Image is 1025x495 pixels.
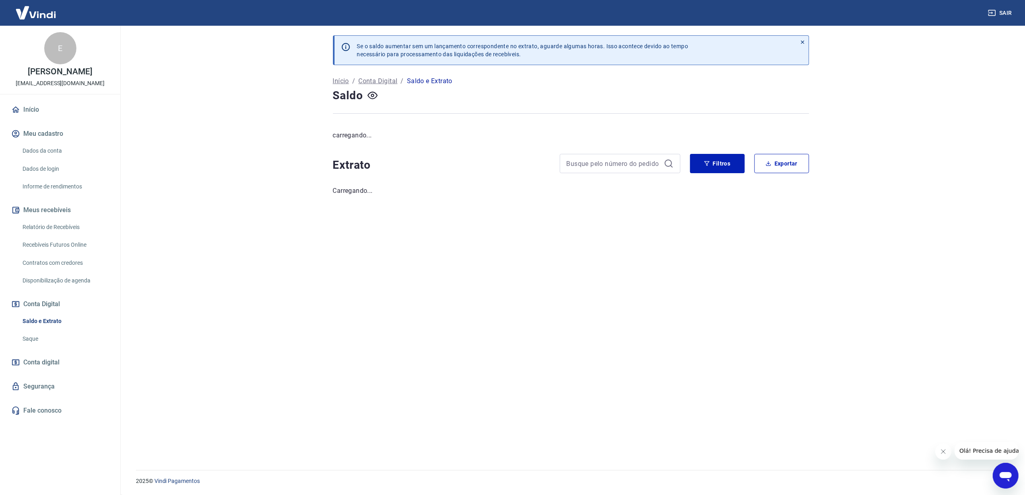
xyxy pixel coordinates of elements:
a: Conta Digital [358,76,397,86]
a: Vindi Pagamentos [154,478,200,484]
iframe: Botão para abrir a janela de mensagens [993,463,1019,489]
iframe: Mensagem da empresa [955,442,1019,460]
img: Vindi [10,0,62,25]
a: Contratos com credores [19,255,111,271]
p: Se o saldo aumentar sem um lançamento correspondente no extrato, aguarde algumas horas. Isso acon... [357,42,688,58]
button: Meus recebíveis [10,201,111,219]
p: [EMAIL_ADDRESS][DOMAIN_NAME] [16,79,105,88]
a: Início [10,101,111,119]
div: v 4.0.25 [23,13,39,19]
img: tab_domain_overview_orange.svg [33,47,40,53]
div: Palavras-chave [94,47,129,53]
a: Início [333,76,349,86]
button: Sair [986,6,1015,20]
button: Filtros [690,154,745,173]
p: [PERSON_NAME] [28,67,92,76]
img: website_grey.svg [13,21,19,27]
input: Busque pelo número do pedido [567,157,661,170]
a: Dados de login [19,161,111,177]
span: Conta digital [23,357,60,368]
img: tab_keywords_by_traffic_grey.svg [85,47,91,53]
div: [PERSON_NAME]: [DOMAIN_NAME] [21,21,115,27]
img: logo_orange.svg [13,13,19,19]
div: Domínio [42,47,62,53]
p: carregando... [333,131,809,140]
a: Dados da conta [19,143,111,159]
div: E [44,32,76,64]
button: Exportar [754,154,809,173]
p: 2025 © [136,477,1006,485]
a: Recebíveis Futuros Online [19,237,111,253]
p: Carregando... [333,186,809,196]
a: Segurança [10,378,111,395]
button: Meu cadastro [10,125,111,143]
p: / [352,76,355,86]
button: Conta Digital [10,295,111,313]
a: Conta digital [10,354,111,371]
a: Saldo e Extrato [19,313,111,329]
a: Informe de rendimentos [19,178,111,195]
p: Saldo e Extrato [407,76,452,86]
a: Fale conosco [10,402,111,419]
span: Olá! Precisa de ajuda? [5,6,68,12]
a: Saque [19,331,111,347]
iframe: Fechar mensagem [935,444,951,460]
h4: Extrato [333,157,550,173]
p: / [401,76,404,86]
h4: Saldo [333,88,363,104]
a: Relatório de Recebíveis [19,219,111,235]
a: Disponibilização de agenda [19,272,111,289]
